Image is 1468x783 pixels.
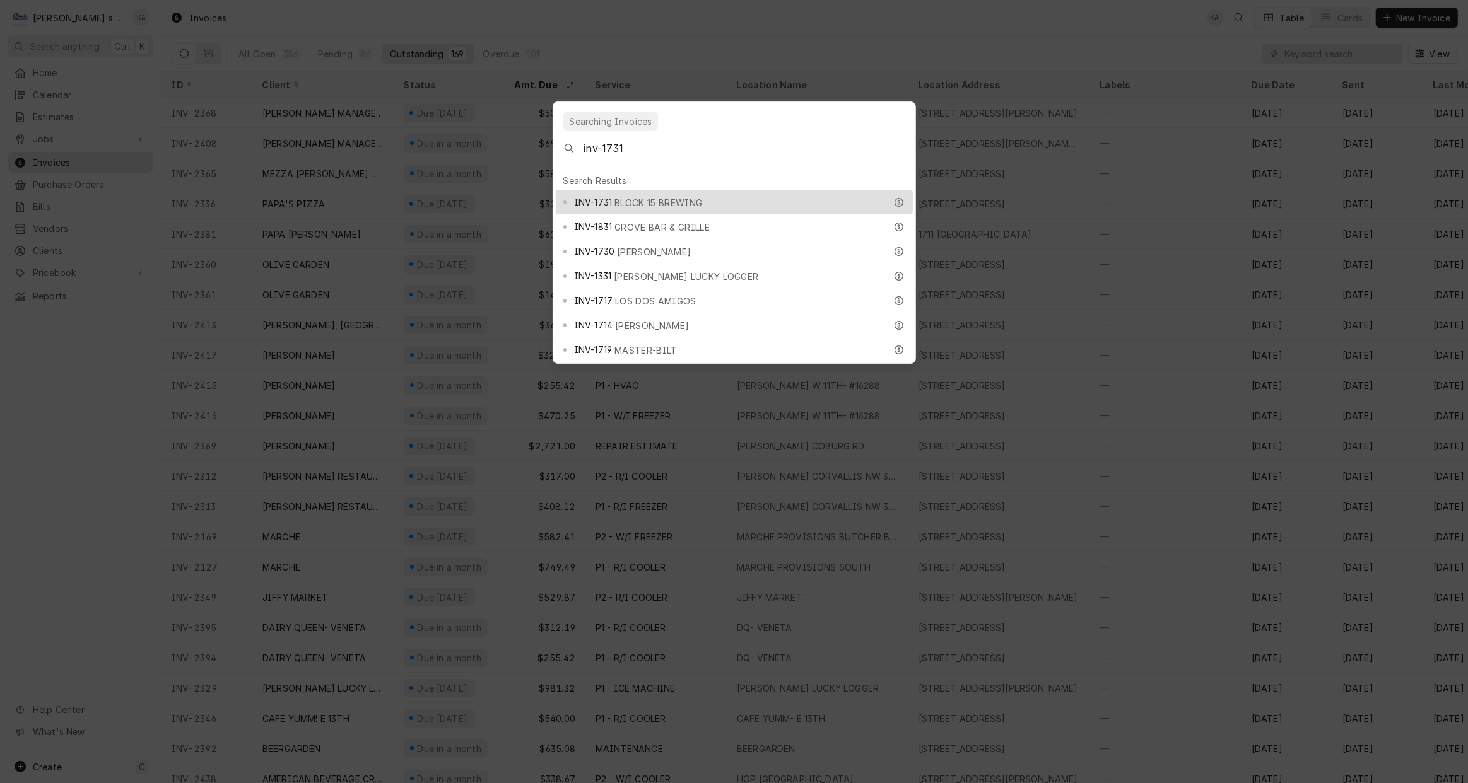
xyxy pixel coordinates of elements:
span: [PERSON_NAME] [617,245,691,258]
div: Search Results [556,171,913,190]
span: INV-1714 [574,318,613,332]
span: INV-1831 [574,220,612,233]
span: [PERSON_NAME] LUCKY LOGGER [614,270,758,283]
span: INV-1730 [574,245,614,258]
span: [PERSON_NAME] [615,319,689,332]
span: MASTER-BILT [614,344,678,357]
span: GROVE BAR & GRILLE [614,221,710,234]
span: INV-1331 [574,269,611,282]
div: Searching Invoices [568,115,654,128]
input: Search [584,130,915,166]
span: INV-1731 [574,195,612,209]
span: LOS DOS AMIGOS [615,294,696,308]
span: INV-1717 [574,294,613,307]
div: Suggestions [556,171,913,681]
span: BLOCK 15 BREWING [614,196,702,209]
span: INV-1719 [574,343,612,356]
div: Global Command Menu [553,101,916,364]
